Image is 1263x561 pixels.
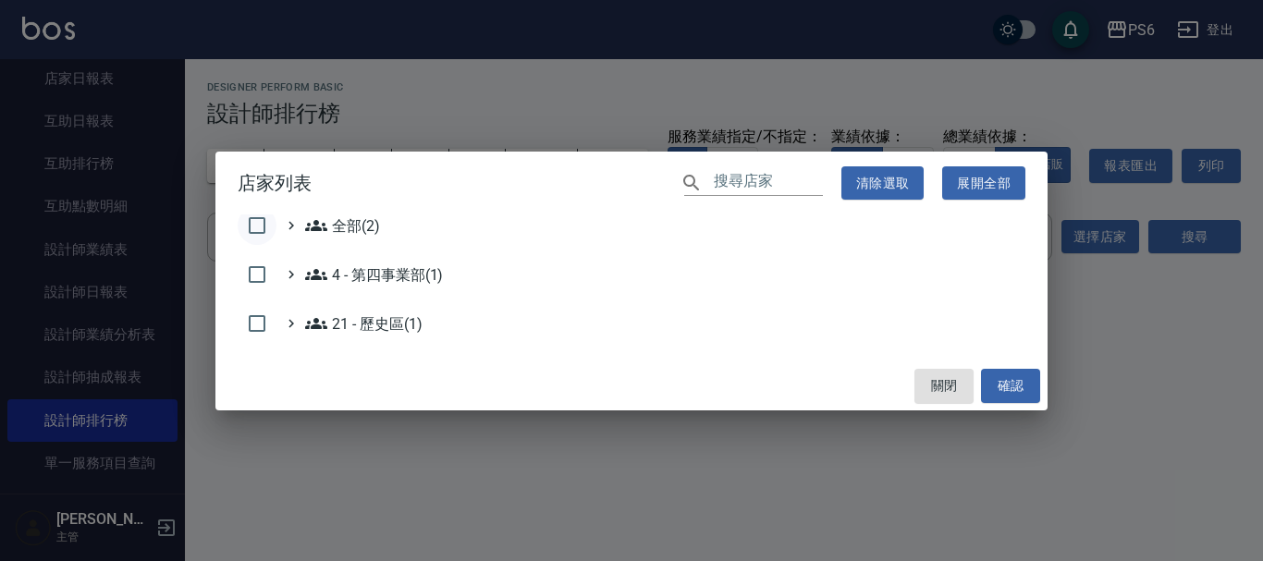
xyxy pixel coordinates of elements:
[841,166,925,201] button: 清除選取
[305,312,422,335] span: 21 - 歷史區(1)
[305,263,443,286] span: 4 - 第四事業部(1)
[914,369,974,403] button: 關閉
[215,152,1048,215] h2: 店家列表
[942,166,1025,201] button: 展開全部
[714,169,823,196] input: 搜尋店家
[981,369,1040,403] button: 確認
[305,214,380,237] span: 全部(2)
